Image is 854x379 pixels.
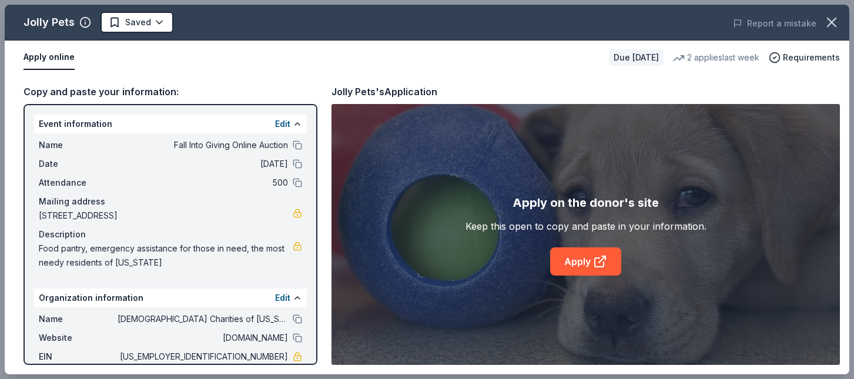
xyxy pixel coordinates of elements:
div: Keep this open to copy and paste in your information. [465,219,706,233]
span: [DOMAIN_NAME] [118,331,288,345]
button: Edit [275,291,290,305]
span: Saved [125,15,151,29]
span: Food pantry, emergency assistance for those in need, the most needy residents of [US_STATE] [39,242,293,270]
span: EIN [39,350,118,364]
button: Report a mistake [733,16,816,31]
div: Event information [34,115,307,133]
div: Jolly Pets [24,13,75,32]
span: [STREET_ADDRESS] [39,209,293,223]
div: Apply on the donor's site [513,193,659,212]
span: Date [39,157,118,171]
div: Organization information [34,289,307,307]
span: Attendance [39,176,118,190]
span: Name [39,138,118,152]
a: Apply [550,247,621,276]
div: Copy and paste your information: [24,84,317,99]
div: Mailing address [39,194,302,209]
span: [DEMOGRAPHIC_DATA] Charities of [US_STATE] [118,312,288,326]
span: [US_EMPLOYER_IDENTIFICATION_NUMBER] [118,350,288,364]
span: Website [39,331,118,345]
div: Description [39,227,302,242]
div: Jolly Pets's Application [331,84,437,99]
div: 2 applies last week [673,51,759,65]
button: Saved [101,12,173,33]
span: Fall Into Giving Online Auction [118,138,288,152]
button: Requirements [769,51,840,65]
button: Apply online [24,45,75,70]
div: Due [DATE] [609,49,664,66]
span: 500 [118,176,288,190]
span: [DATE] [118,157,288,171]
button: Edit [275,117,290,131]
span: Name [39,312,118,326]
span: Requirements [783,51,840,65]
